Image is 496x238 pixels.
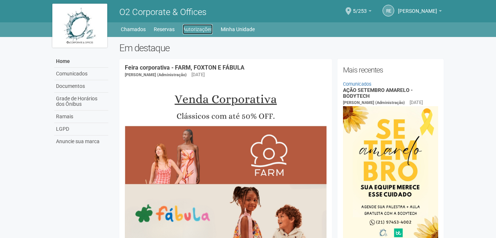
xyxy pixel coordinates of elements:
[52,4,107,48] img: logo.jpg
[383,5,394,16] a: RE
[221,24,255,34] a: Minha Unidade
[119,42,444,53] h2: Em destaque
[410,99,423,106] div: [DATE]
[54,68,108,80] a: Comunicados
[54,135,108,148] a: Anuncie sua marca
[54,55,108,68] a: Home
[183,24,213,34] a: Autorizações
[54,93,108,111] a: Grade de Horários dos Ônibus
[154,24,175,34] a: Reservas
[343,64,439,75] h2: Mais recentes
[125,64,245,71] a: Feira corporativa - FARM, FOXTON E FÁBULA
[54,123,108,135] a: LGPD
[343,87,413,98] a: AÇÃO SETEMBRO AMARELO - BODYTECH
[353,1,367,14] span: 5/253
[343,100,405,105] span: [PERSON_NAME] (Administração)
[191,71,205,78] div: [DATE]
[121,24,146,34] a: Chamados
[119,7,206,17] span: O2 Corporate & Offices
[54,80,108,93] a: Documentos
[398,9,442,15] a: [PERSON_NAME]
[343,81,372,87] a: Comunicados
[54,111,108,123] a: Ramais
[398,1,437,14] span: Renato Eduardo Ventura Freitas
[353,9,372,15] a: 5/253
[125,72,187,77] span: [PERSON_NAME] (Administração)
